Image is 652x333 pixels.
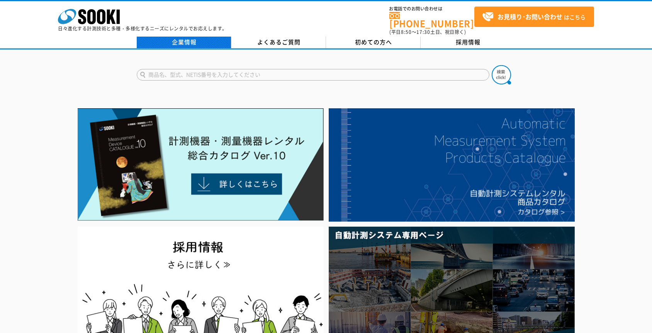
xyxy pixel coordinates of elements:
span: はこちら [482,11,586,23]
p: 日々進化する計測技術と多種・多様化するニーズにレンタルでお応えします。 [58,26,227,31]
a: お見積り･お問い合わせはこちら [474,7,594,27]
span: (平日 ～ 土日、祝日除く) [389,29,466,35]
span: 8:50 [401,29,412,35]
span: 初めての方へ [355,38,392,46]
a: 企業情報 [137,37,231,48]
img: Catalog Ver10 [78,108,324,221]
span: 17:30 [416,29,430,35]
span: お電話でのお問い合わせは [389,7,474,11]
a: よくあるご質問 [231,37,326,48]
img: btn_search.png [492,65,511,84]
a: [PHONE_NUMBER] [389,12,474,28]
img: 自動計測システムカタログ [329,108,575,222]
a: 初めての方へ [326,37,421,48]
a: 採用情報 [421,37,515,48]
input: 商品名、型式、NETIS番号を入力してください [137,69,489,81]
strong: お見積り･お問い合わせ [497,12,562,21]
